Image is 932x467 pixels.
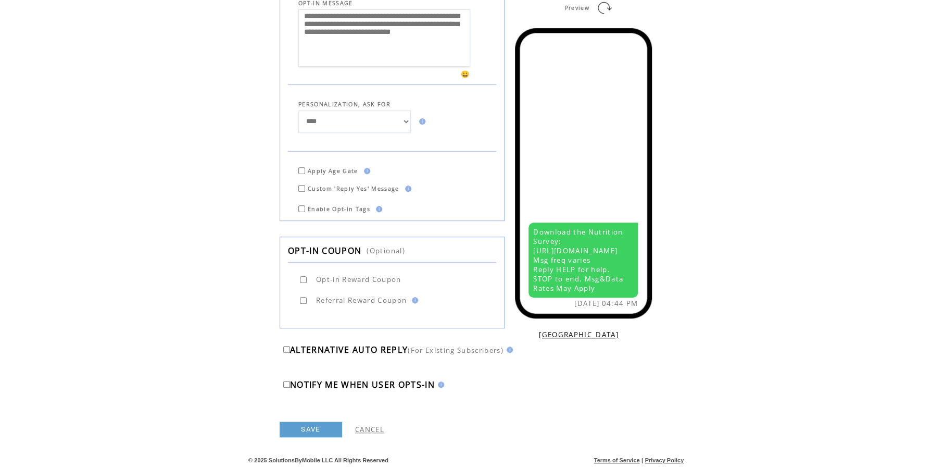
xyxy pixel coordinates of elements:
a: [GEOGRAPHIC_DATA] [539,330,619,339]
span: OPT-IN COUPON [288,245,361,256]
span: PERSONALIZATION, ASK FOR [298,101,391,108]
span: Download the Nutrition Survey: [URL][DOMAIN_NAME] Msg freq varies Reply HELP for help. STOP to en... [533,227,623,293]
span: Opt-in Reward Coupon [316,275,401,284]
span: 😀 [461,69,470,79]
img: help.gif [361,168,370,174]
a: SAVE [280,422,342,437]
a: Privacy Policy [645,457,684,463]
span: (For Existing Subscribers) [408,346,503,355]
a: CANCEL [355,425,384,434]
span: NOTIFY ME WHEN USER OPTS-IN [290,379,435,390]
img: help.gif [409,297,418,303]
span: ALTERNATIVE AUTO REPLY [290,344,408,355]
img: help.gif [402,186,411,192]
span: Preview [564,4,589,11]
img: help.gif [416,118,425,125]
span: | [641,457,643,463]
span: Custom 'Reply Yes' Message [308,185,399,192]
img: help.gif [435,382,444,388]
span: © 2025 SolutionsByMobile LLC All Rights Reserved [248,457,388,463]
img: help.gif [503,347,513,353]
span: Apply Age Gate [308,167,358,175]
span: Referral Reward Coupon [316,296,407,305]
a: Terms of Service [594,457,640,463]
span: (Optional) [367,246,405,255]
span: Enable Opt-in Tags [308,205,370,213]
img: help.gif [373,206,382,212]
